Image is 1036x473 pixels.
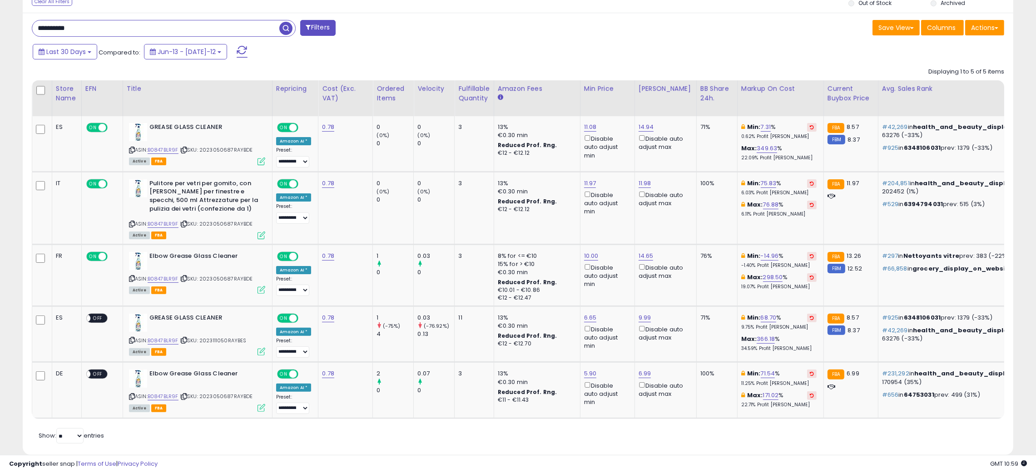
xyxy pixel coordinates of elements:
[741,190,817,196] p: 6.03% Profit [PERSON_NAME]
[639,369,651,378] a: 6.99
[828,252,844,262] small: FBA
[928,68,1004,76] div: Displaying 1 to 5 of 5 items
[639,179,651,188] a: 11.98
[828,84,874,103] div: Current Buybox Price
[498,197,557,205] b: Reduced Prof. Rng.
[90,314,105,322] span: OFF
[276,328,312,336] div: Amazon AI *
[498,370,573,378] div: 13%
[129,123,147,141] img: 41mebAFlSLL._SL40_.jpg
[9,459,42,468] strong: Copyright
[276,203,312,224] div: Preset:
[847,179,859,187] span: 11.97
[46,47,86,56] span: Last 30 Days
[741,314,817,330] div: %
[757,335,775,344] a: 366.18
[417,196,454,204] div: 0
[639,313,651,322] a: 9.99
[417,139,454,148] div: 0
[297,370,312,378] span: OFF
[417,132,430,139] small: (0%)
[737,80,823,116] th: The percentage added to the cost of goods (COGS) that forms the calculator for Min & Max prices.
[741,335,757,343] b: Max:
[747,123,761,131] b: Min:
[127,84,268,94] div: Title
[921,20,964,35] button: Columns
[741,324,817,330] p: 9.75% Profit [PERSON_NAME]
[56,123,74,131] div: ES
[276,84,315,94] div: Repricing
[377,196,413,204] div: 0
[741,84,820,94] div: Markup on Cost
[990,459,1027,468] span: 2025-08-12 10:59 GMT
[458,252,486,260] div: 3
[639,262,689,280] div: Disable auto adjust max
[417,252,454,260] div: 0.03
[741,211,817,217] p: 6.11% Profit [PERSON_NAME]
[763,273,783,282] a: 298.50
[377,330,413,338] div: 4
[904,313,941,322] span: 6348106031
[882,326,908,335] span: #42,269
[458,370,486,378] div: 3
[278,180,289,187] span: ON
[377,123,413,131] div: 0
[741,252,817,269] div: %
[297,180,312,187] span: OFF
[377,139,413,148] div: 0
[741,201,817,217] div: %
[584,324,628,350] div: Disable auto adjust min
[149,314,260,325] b: GREASE GLASS CLEANER
[882,143,899,152] span: #925
[847,313,859,322] span: 8.57
[700,370,730,378] div: 100%
[498,206,573,213] div: €12 - €12.12
[498,84,576,94] div: Amazon Fees
[56,179,74,187] div: IT
[417,314,454,322] div: 0.03
[106,124,121,132] span: OFF
[377,268,413,276] div: 0
[322,179,334,188] a: 0.78
[498,131,573,139] div: €0.30 min
[828,135,845,144] small: FBM
[828,123,844,133] small: FBA
[882,179,910,187] span: #204,851
[639,133,689,151] div: Disable auto adjust max
[458,123,486,131] div: 3
[498,278,557,286] b: Reduced Prof. Rng.
[276,137,312,145] div: Amazon AI *
[747,179,761,187] b: Min:
[747,313,761,322] b: Min:
[741,391,817,408] div: %
[149,370,260,380] b: Elbow Grease Glass Cleaner
[458,314,486,322] div: 11
[106,252,121,260] span: OFF
[129,314,265,355] div: ASIN:
[458,84,490,103] div: Fulfillable Quantity
[78,459,116,468] a: Terms of Use
[39,431,104,440] span: Show: entries
[741,133,817,140] p: 0.62% Profit [PERSON_NAME]
[180,220,253,227] span: | SKU: 2023050687RAYBDE
[747,369,761,378] b: Min:
[882,123,908,131] span: #42,269
[584,179,596,188] a: 11.97
[584,84,631,94] div: Min Price
[129,286,150,294] span: All listings currently available for purchase on Amazon
[129,123,265,164] div: ASIN:
[129,370,265,411] div: ASIN:
[828,370,844,379] small: FBA
[377,132,389,139] small: (0%)
[763,200,779,209] a: 76.88
[129,370,147,388] img: 41mebAFlSLL._SL40_.jpg
[761,251,779,261] a: -14.96
[99,48,140,57] span: Compared to:
[56,314,74,322] div: ES
[498,314,573,322] div: 13%
[129,404,150,412] span: All listings currently available for purchase on Amazon
[757,144,777,153] a: 349.63
[149,252,260,263] b: Elbow Grease Glass Cleaner
[180,146,253,153] span: | SKU: 2023050687RAYBDE
[741,144,817,161] div: %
